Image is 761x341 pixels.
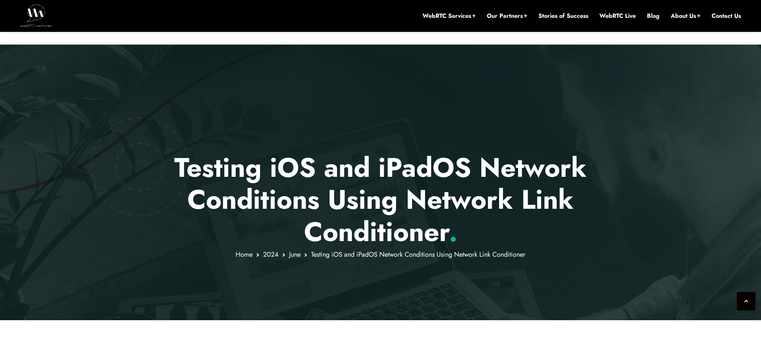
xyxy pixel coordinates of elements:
a: WebRTC Services [422,12,476,20]
a: Our Partners [487,12,527,20]
img: WebRTC.ventures [20,4,52,27]
a: About Us [671,12,700,20]
a: Blog [647,12,660,20]
a: Stories of Success [538,12,588,20]
span: Testing iOS and iPadOS Network Conditions Using Network Link Conditioner [311,250,525,259]
a: 2024 [263,250,279,259]
span: . [449,212,457,251]
a: WebRTC Live [599,12,636,20]
a: June [289,250,301,259]
a: Home [236,250,253,259]
p: Testing iOS and iPadOS Network Conditions Using Network Link Conditioner [163,152,598,248]
a: Contact Us [712,12,741,20]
